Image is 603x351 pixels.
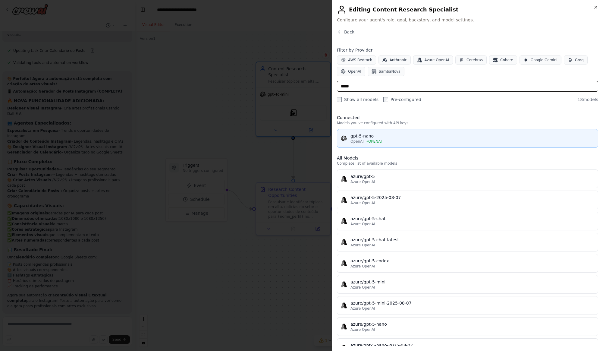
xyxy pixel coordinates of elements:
[350,237,594,243] div: azure/gpt-5-chat-latest
[350,222,375,226] span: Azure OpenAI
[368,67,404,76] button: SambaNova
[337,47,598,53] h4: Filter by Provider
[350,243,375,248] span: Azure OpenAI
[379,69,400,74] span: SambaNova
[337,115,598,121] h3: Connected
[350,194,594,201] div: azure/gpt-5-2025-08-07
[337,29,354,35] button: Back
[350,285,375,290] span: Azure OpenAI
[350,300,594,306] div: azure/gpt-5-mini-2025-08-07
[350,264,375,269] span: Azure OpenAI
[337,96,378,103] label: Show all models
[383,97,388,102] input: Pre-configured
[337,296,598,315] button: azure/gpt-5-mini-2025-08-07Azure OpenAI
[350,258,594,264] div: azure/gpt-5-codex
[337,17,598,23] span: Configure your agent's role, goal, backstory, and model settings.
[337,161,598,166] p: Complete list of available models
[413,55,453,65] button: Azure OpenAI
[337,67,365,76] button: OpenAI
[337,233,598,251] button: azure/gpt-5-chat-latestAzure OpenAI
[344,29,354,35] span: Back
[337,55,376,65] button: AWS Bedrock
[424,58,449,62] span: Azure OpenAI
[500,58,513,62] span: Cohere
[350,279,594,285] div: azure/gpt-5-mini
[564,55,588,65] button: Groq
[348,69,361,74] span: OpenAI
[350,327,375,332] span: Azure OpenAI
[337,121,598,125] p: Models you've configured with API keys
[531,58,557,62] span: Google Gemini
[337,5,598,14] h2: Editing Content Research Specialist
[337,191,598,209] button: azure/gpt-5-2025-08-07Azure OpenAI
[350,306,375,311] span: Azure OpenAI
[350,321,594,327] div: azure/gpt-5-nano
[455,55,487,65] button: Cerebras
[337,317,598,336] button: azure/gpt-5-nanoAzure OpenAI
[337,155,598,161] h3: All Models
[489,55,517,65] button: Cohere
[350,173,594,179] div: azure/gpt-5
[520,55,561,65] button: Google Gemini
[390,58,407,62] span: Anthropic
[348,58,372,62] span: AWS Bedrock
[383,96,421,103] label: Pre-configured
[337,212,598,230] button: azure/gpt-5-chatAzure OpenAI
[350,133,594,139] div: gpt-5-nano
[337,97,342,102] input: Show all models
[350,342,594,348] div: azure/gpt-5-nano-2025-08-07
[337,254,598,273] button: azure/gpt-5-codexAzure OpenAI
[366,139,382,144] span: • OPENAI
[350,216,594,222] div: azure/gpt-5-chat
[337,129,598,148] button: gpt-5-nanoOpenAI•OPENAI
[466,58,483,62] span: Cerebras
[378,55,411,65] button: Anthropic
[350,179,375,184] span: Azure OpenAI
[337,275,598,294] button: azure/gpt-5-miniAzure OpenAI
[337,169,598,188] button: azure/gpt-5Azure OpenAI
[350,139,364,144] span: OpenAI
[350,201,375,205] span: Azure OpenAI
[575,58,584,62] span: Groq
[577,96,598,103] span: 18 models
